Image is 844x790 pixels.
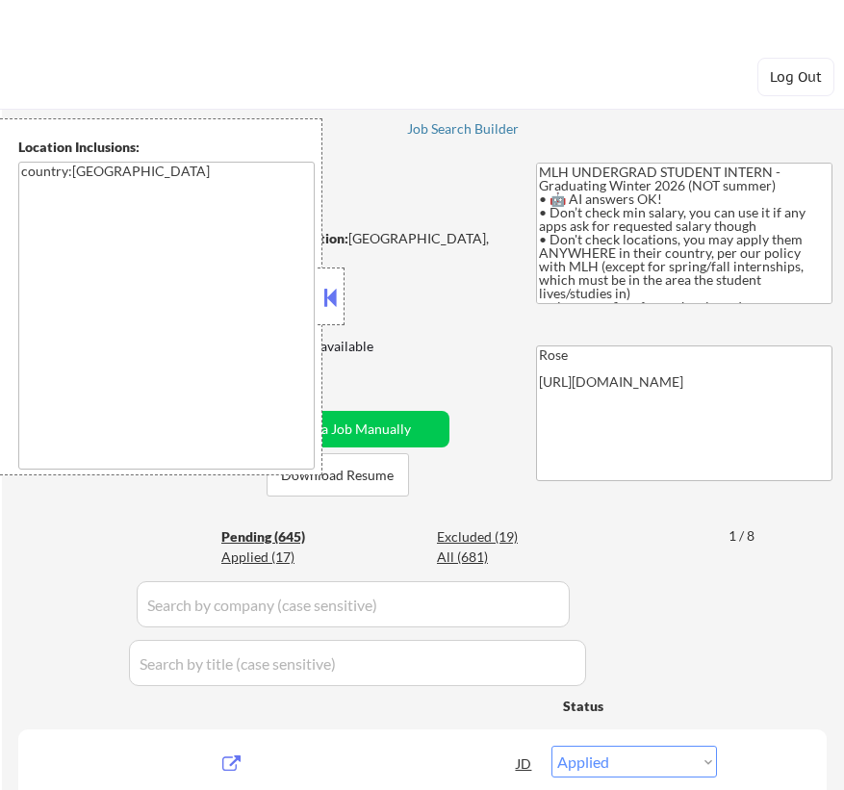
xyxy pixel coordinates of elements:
[563,688,703,723] div: Status
[407,122,520,136] div: Job Search Builder
[221,527,318,547] div: Pending (645)
[757,58,834,96] button: Log Out
[729,526,773,546] div: 1 / 8
[221,548,318,567] div: Applied (17)
[137,581,570,627] input: Search by company (case sensitive)
[129,640,586,686] input: Search by title (case sensitive)
[255,411,449,447] button: Add a Job Manually
[18,138,315,157] div: Location Inclusions:
[407,121,520,140] a: Job Search Builder
[515,746,533,780] div: JD
[437,527,533,547] div: Excluded (19)
[239,229,511,267] div: [GEOGRAPHIC_DATA], [US_STATE]
[437,548,533,567] div: All (681)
